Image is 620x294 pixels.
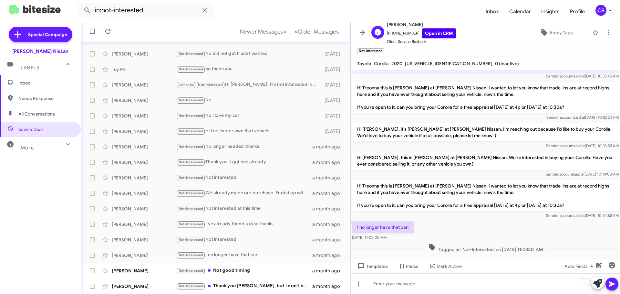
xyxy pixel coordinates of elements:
[312,206,345,212] div: a month ago
[179,52,203,56] span: Not-Interested
[546,213,619,218] span: Sender account [DATE] 10:34:52 AM
[179,98,203,102] span: Not-Interested
[179,284,203,288] span: Not-Interested
[391,61,402,66] span: 2020
[176,251,312,259] div: I no longer have that car.
[18,111,55,117] span: All Conversations
[179,269,203,273] span: Not-Interested
[573,172,584,177] span: said at
[595,5,606,16] div: CB
[357,61,371,66] span: Toyota
[351,260,393,272] button: Templates
[28,31,67,38] span: Special Campaign
[495,61,519,66] span: 0 (Inactive)
[321,113,345,119] div: [DATE]
[176,282,312,290] div: Thank you [PERSON_NAME], but I don't not own a Nissan Rogue right now. In [DATE] my son and I wen...
[240,28,283,35] span: Newer Messages
[112,97,176,104] div: [PERSON_NAME]
[18,95,73,102] span: Needs Response
[179,145,203,149] span: Not-Interested
[179,222,203,226] span: Not-Interested
[312,237,345,243] div: a month ago
[179,67,203,71] span: Not-Interested
[480,2,504,21] a: Inbox
[176,143,312,150] div: No longer needed thanks.
[352,221,414,233] p: I no longer have that car.
[283,27,287,35] span: «
[405,61,492,66] span: [US_VEHICLE_IDENTIFICATION_NUMBER]
[352,123,619,141] p: Hi [PERSON_NAME], it's [PERSON_NAME] at [PERSON_NAME] Nissan. I'm reaching out because I'd like t...
[176,174,312,181] div: Not interested.
[422,28,456,38] a: Open in CRM
[312,268,345,274] div: a month ago
[406,260,418,272] span: Pause
[546,74,619,78] span: Sender account [DATE] 10:33:45 AM
[352,82,619,113] p: Hi Treonna this is [PERSON_NAME] at [PERSON_NAME] Nissan. I wanted to let you know that trade-ins...
[437,260,462,272] span: Mark Active
[112,237,176,243] div: [PERSON_NAME]
[312,221,345,228] div: a month ago
[112,206,176,212] div: [PERSON_NAME]
[176,189,312,197] div: We already made our purchase. Ended up with a 2020 G70 with 13K miles
[21,65,39,71] span: Labels
[321,97,345,104] div: [DATE]
[112,221,176,228] div: [PERSON_NAME]
[176,66,321,73] div: no thank you
[112,128,176,135] div: [PERSON_NAME]
[112,144,176,150] div: [PERSON_NAME]
[176,205,312,212] div: Not interested at this time
[179,83,194,87] span: Jamakka
[352,152,619,170] p: Hi [PERSON_NAME], this is [PERSON_NAME] at [PERSON_NAME] Nissan. We're interested in buying your ...
[504,2,536,21] a: Calendar
[176,81,321,88] div: Hi [PERSON_NAME], I'm not interested in selling my car. Life without a car note is approaching.
[351,273,620,294] div: To enrich screen reader interactions, please activate Accessibility in Grammarly extension settings
[294,27,298,35] span: »
[112,82,176,88] div: [PERSON_NAME]
[564,260,595,272] span: Auto Fields
[357,48,384,54] small: Not-Interested
[321,51,345,57] div: [DATE]
[312,252,345,259] div: a month ago
[565,2,590,21] a: Profile
[198,83,223,87] span: Not-Interested
[312,144,345,150] div: a month ago
[179,253,203,257] span: Not-Interested
[236,25,291,38] button: Previous
[112,175,176,181] div: [PERSON_NAME]
[179,207,203,211] span: Not-Interested
[236,25,343,38] nav: Page navigation example
[176,158,312,166] div: Thank you. I got one already.
[176,96,321,104] div: No
[179,191,203,195] span: Not-Interested
[112,66,176,73] div: Tuy Phi
[176,50,321,57] div: No did not get truck I wanted
[546,172,619,177] span: Sender account [DATE] 10:14:08 AM
[9,27,72,42] a: Special Campaign
[574,115,585,120] span: said at
[590,5,613,16] button: CB
[78,3,214,18] input: Search
[312,283,345,289] div: a month ago
[321,128,345,135] div: [DATE]
[112,159,176,166] div: [PERSON_NAME]
[112,51,176,57] div: [PERSON_NAME]
[179,238,203,242] span: Not-Interested
[546,115,619,120] span: Sender account [DATE] 10:32:24 AM
[536,2,565,21] a: Insights
[112,268,176,274] div: [PERSON_NAME]
[18,126,43,133] span: Save a Deal
[112,252,176,259] div: [PERSON_NAME]
[112,113,176,119] div: [PERSON_NAME]
[176,236,312,243] div: Not interested
[312,159,345,166] div: a month ago
[523,27,589,38] button: Apply Tags
[321,82,345,88] div: [DATE]
[393,260,424,272] button: Pause
[176,127,321,135] div: Hi I no longer own that vehicle
[298,28,339,35] span: Older Messages
[112,283,176,289] div: [PERSON_NAME]
[290,25,343,38] button: Next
